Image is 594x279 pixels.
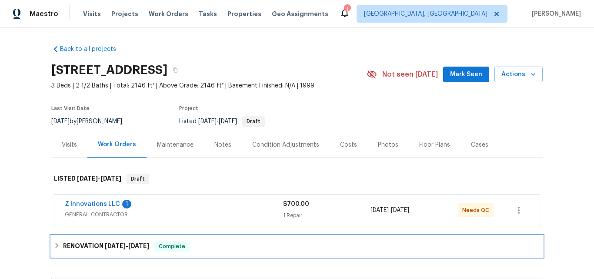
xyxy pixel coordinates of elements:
[340,141,357,149] div: Costs
[105,243,126,249] span: [DATE]
[370,207,389,213] span: [DATE]
[149,10,188,18] span: Work Orders
[272,10,328,18] span: Geo Assignments
[63,241,149,252] h6: RENOVATION
[378,141,398,149] div: Photos
[219,118,237,124] span: [DATE]
[30,10,58,18] span: Maestro
[344,5,350,14] div: 1
[51,236,543,257] div: RENOVATION [DATE]-[DATE]Complete
[51,45,135,54] a: Back to all projects
[77,175,121,182] span: -
[501,69,536,80] span: Actions
[62,141,77,149] div: Visits
[214,141,231,149] div: Notes
[227,10,261,18] span: Properties
[111,10,138,18] span: Projects
[528,10,581,18] span: [PERSON_NAME]
[283,211,370,220] div: 1 Repair
[51,106,90,111] span: Last Visit Date
[443,67,489,83] button: Mark Seen
[370,206,409,215] span: -
[450,69,482,80] span: Mark Seen
[179,118,265,124] span: Listed
[198,118,217,124] span: [DATE]
[252,141,319,149] div: Condition Adjustments
[51,165,543,193] div: LISTED [DATE]-[DATE]Draft
[419,141,450,149] div: Floor Plans
[65,201,120,207] a: Z Innovations LLC
[98,140,136,149] div: Work Orders
[83,10,101,18] span: Visits
[364,10,487,18] span: [GEOGRAPHIC_DATA], [GEOGRAPHIC_DATA]
[167,62,183,78] button: Copy Address
[51,116,133,127] div: by [PERSON_NAME]
[198,118,237,124] span: -
[391,207,409,213] span: [DATE]
[243,119,264,124] span: Draft
[471,141,488,149] div: Cases
[105,243,149,249] span: -
[127,175,148,183] span: Draft
[199,11,217,17] span: Tasks
[283,201,309,207] span: $700.00
[128,243,149,249] span: [DATE]
[51,118,70,124] span: [DATE]
[494,67,543,83] button: Actions
[157,141,194,149] div: Maintenance
[179,106,198,111] span: Project
[77,175,98,182] span: [DATE]
[100,175,121,182] span: [DATE]
[51,66,167,74] h2: [STREET_ADDRESS]
[155,242,189,251] span: Complete
[382,70,438,79] span: Not seen [DATE]
[122,200,131,208] div: 1
[54,174,121,184] h6: LISTED
[65,210,283,219] span: GENERAL_CONTRACTOR
[462,206,493,215] span: Needs QC
[51,81,367,90] span: 3 Beds | 2 1/2 Baths | Total: 2146 ft² | Above Grade: 2146 ft² | Basement Finished: N/A | 1999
